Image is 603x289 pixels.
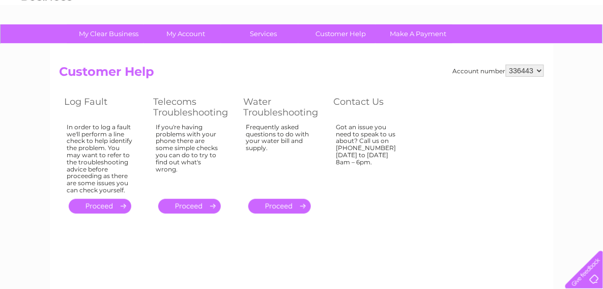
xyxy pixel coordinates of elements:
a: Energy [449,43,472,51]
div: Frequently asked questions to do with your water bill and supply. [246,124,313,190]
a: . [69,199,131,214]
a: Water [424,43,443,51]
div: In order to log a fault we'll perform a line check to help identify the problem. You may want to ... [67,124,133,194]
a: Blog [514,43,529,51]
a: My Clear Business [67,24,151,43]
a: Telecoms [478,43,508,51]
div: If you're having problems with your phone there are some simple checks you can do to try to find ... [156,124,223,190]
a: Customer Help [299,24,383,43]
div: Clear Business is a trading name of Verastar Limited (registered in [GEOGRAPHIC_DATA] No. 3667643... [62,6,542,49]
a: My Account [144,24,228,43]
th: Contact Us [329,94,418,121]
img: logo.png [21,26,73,57]
th: Water Troubleshooting [239,94,329,121]
a: Make A Payment [376,24,460,43]
a: . [248,199,311,214]
th: Telecoms Troubleshooting [149,94,239,121]
a: 0333 014 3131 [411,5,481,18]
h2: Customer Help [60,65,544,84]
a: Services [221,24,305,43]
a: Contact [535,43,560,51]
a: . [158,199,221,214]
a: Log out [569,43,593,51]
th: Log Fault [60,94,149,121]
div: Got an issue you need to speak to us about? Call us on [PHONE_NUMBER] [DATE] to [DATE] 8am – 6pm. [336,124,403,190]
div: Account number [453,65,544,77]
